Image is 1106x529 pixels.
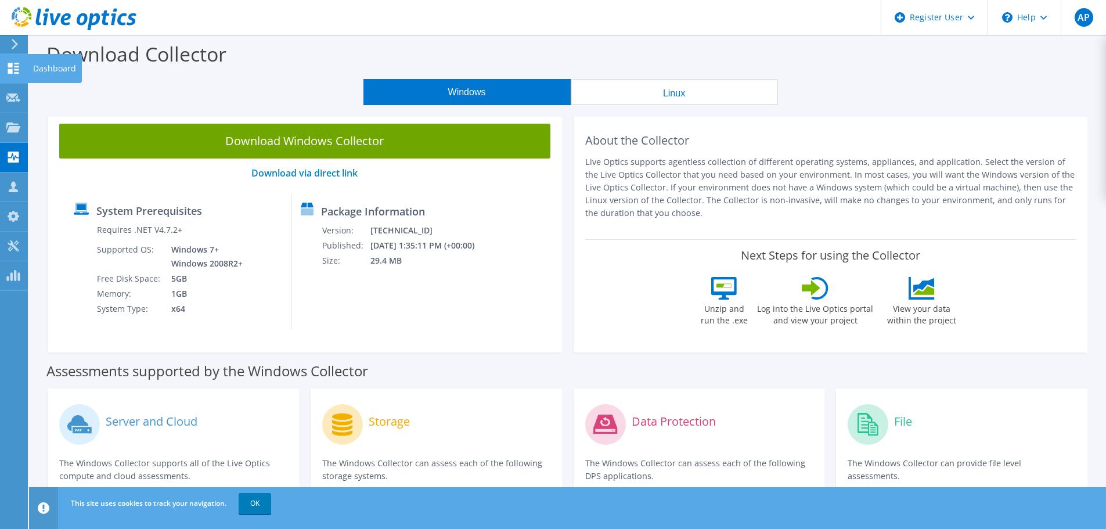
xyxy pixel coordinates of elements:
p: Live Optics supports agentless collection of different operating systems, appliances, and applica... [585,156,1076,219]
label: View your data within the project [880,300,963,326]
span: AP [1075,8,1093,27]
td: Supported OS: [96,242,163,271]
p: The Windows Collector can assess each of the following storage systems. [322,457,550,483]
td: System Type: [96,301,163,316]
td: 1GB [163,286,245,301]
p: The Windows Collector supports all of the Live Optics compute and cloud assessments. [59,457,287,483]
label: Unzip and run the .exe [697,300,751,326]
p: The Windows Collector can provide file level assessments. [848,457,1076,483]
td: Published: [322,238,370,253]
label: File [894,416,912,427]
span: This site uses cookies to track your navigation. [71,498,226,508]
button: Linux [571,79,778,105]
td: 29.4 MB [370,253,490,268]
h2: About the Collector [585,134,1076,147]
td: Free Disk Space: [96,271,163,286]
label: Assessments supported by the Windows Collector [46,365,368,377]
p: The Windows Collector can assess each of the following DPS applications. [585,457,813,483]
label: Package Information [321,206,425,217]
label: Log into the Live Optics portal and view your project [756,300,874,326]
td: [DATE] 1:35:11 PM (+00:00) [370,238,490,253]
td: Windows 7+ Windows 2008R2+ [163,242,245,271]
a: OK [239,493,271,514]
label: System Prerequisites [96,205,202,217]
a: Download via direct link [251,167,358,179]
td: Size: [322,253,370,268]
label: Storage [369,416,410,427]
td: x64 [163,301,245,316]
label: Server and Cloud [106,416,197,427]
label: Data Protection [632,416,716,427]
td: Memory: [96,286,163,301]
label: Next Steps for using the Collector [741,249,920,262]
div: Dashboard [27,54,82,83]
td: 5GB [163,271,245,286]
label: Download Collector [46,41,226,67]
button: Windows [363,79,571,105]
svg: \n [1002,12,1013,23]
td: Version: [322,223,370,238]
td: [TECHNICAL_ID] [370,223,490,238]
a: Download Windows Collector [59,124,550,159]
label: Requires .NET V4.7.2+ [97,224,182,236]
